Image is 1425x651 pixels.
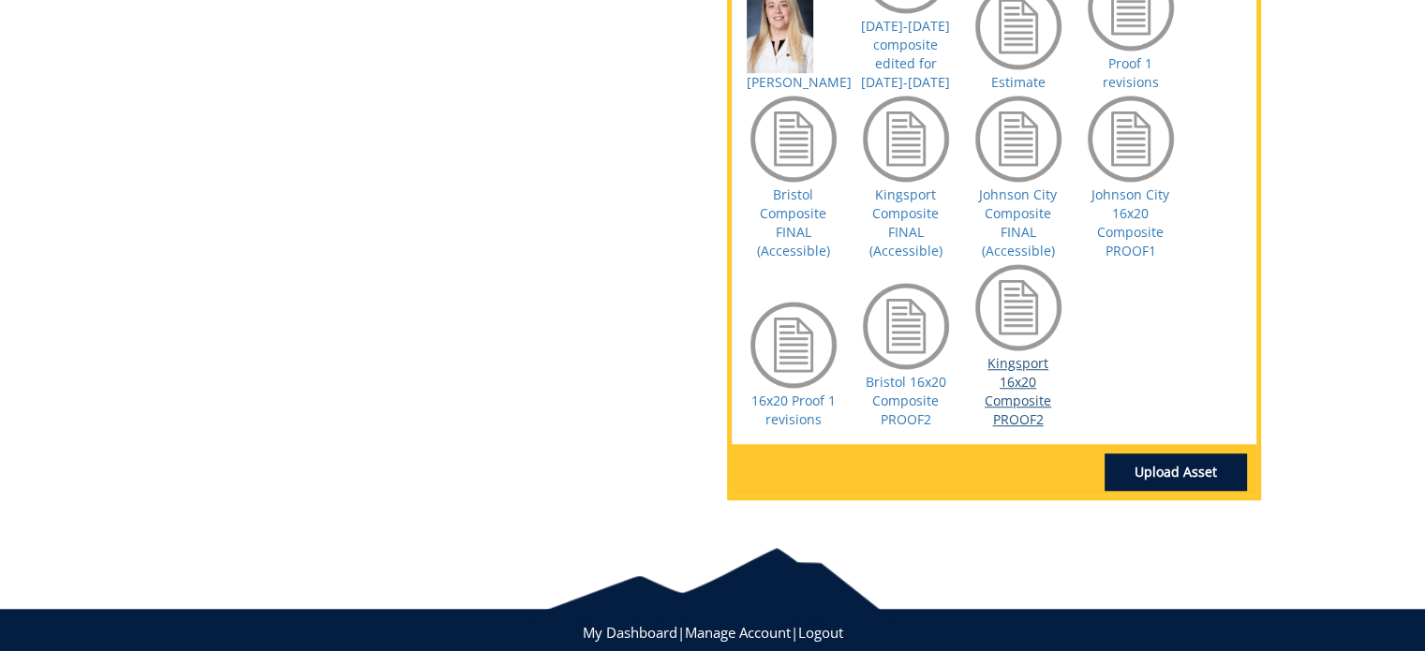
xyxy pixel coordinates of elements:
a: Bristol Composite FINAL (Accessible) [757,185,830,259]
a: My Dashboard [583,623,677,642]
a: Manage Account [685,623,791,642]
a: Estimate [991,73,1046,91]
a: Upload Asset [1105,453,1247,491]
a: Johnson City 16x20 Composite PROOF1 [1091,185,1169,259]
a: Johnson City Composite FINAL (Accessible) [979,185,1057,259]
a: Bristol 16x20 Composite PROOF2 [866,373,946,428]
a: Logout [798,623,843,642]
a: 16x20 Proof 1 revisions [751,392,836,428]
a: Kingsport 16x20 Composite PROOF2 [985,354,1051,428]
a: [DATE]-[DATE] composite edited for [DATE]-[DATE] [861,17,950,91]
a: Proof 1 revisions [1103,54,1159,91]
a: [PERSON_NAME] [747,73,852,91]
a: Kingsport Composite FINAL (Accessible) [869,185,943,259]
